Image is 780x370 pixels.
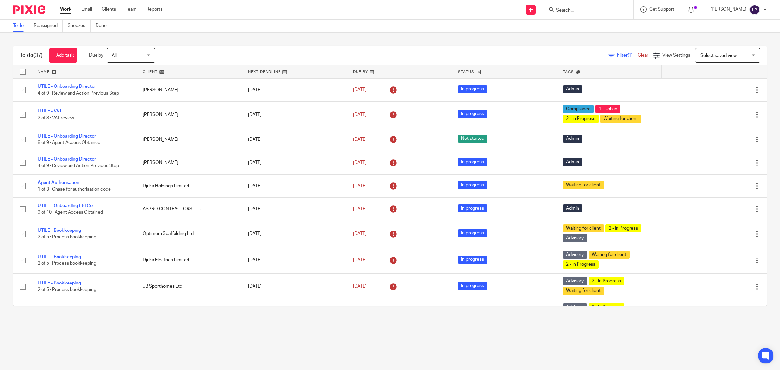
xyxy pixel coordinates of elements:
[20,52,43,59] h1: To do
[241,128,346,151] td: [DATE]
[353,207,367,211] span: [DATE]
[458,135,487,143] span: Not started
[458,256,487,264] span: In progress
[38,210,103,215] span: 9 of 10 · Agent Access Obtained
[563,277,587,285] span: Advisory
[563,105,594,113] span: Compliance
[38,180,79,185] a: Agent Authorisation
[605,224,641,232] span: 2 - In Progress
[81,6,92,13] a: Email
[49,48,77,63] a: + Add task
[662,53,690,58] span: View Settings
[563,234,587,242] span: Advisory
[589,251,630,259] span: Waiting for client
[353,184,367,188] span: [DATE]
[589,277,624,285] span: 2 - In Progress
[136,128,241,151] td: [PERSON_NAME]
[136,78,241,101] td: [PERSON_NAME]
[458,229,487,237] span: In progress
[136,221,241,247] td: Optimum Scaffolding Ltd
[353,88,367,92] span: [DATE]
[749,5,760,15] img: svg%3E
[102,6,116,13] a: Clients
[589,303,624,311] span: 2 - In Progress
[563,135,582,143] span: Admin
[136,101,241,128] td: [PERSON_NAME]
[563,158,582,166] span: Admin
[563,287,604,295] span: Waiting for client
[353,112,367,117] span: [DATE]
[38,204,93,208] a: UTILE - Onboarding Ltd Co
[353,284,367,289] span: [DATE]
[89,52,103,59] p: Due by
[13,20,29,32] a: To do
[563,251,587,259] span: Advisory
[563,224,604,232] span: Waiting for client
[458,181,487,189] span: In progress
[136,300,241,326] td: Par4Golf Ltd
[458,204,487,212] span: In progress
[38,116,74,120] span: 2 of 8 · VAT review
[563,204,582,212] span: Admin
[241,273,346,300] td: [DATE]
[241,101,346,128] td: [DATE]
[136,151,241,174] td: [PERSON_NAME]
[38,187,111,192] span: 1 of 3 · Chase for authorisation code
[34,20,63,32] a: Reassigned
[38,228,81,233] a: UTILE - Bookkeeping
[241,221,346,247] td: [DATE]
[595,105,620,113] span: 1 - Job in
[13,5,45,14] img: Pixie
[136,247,241,273] td: Djuka Electrics Limited
[458,158,487,166] span: In progress
[638,53,648,58] a: Clear
[563,85,582,93] span: Admin
[563,260,599,269] span: 2 - In Progress
[38,164,119,168] span: 4 of 9 · Review and Action Previous Step
[38,255,81,259] a: UTILE - Bookkeeping
[700,53,737,58] span: Select saved view
[241,174,346,197] td: [DATE]
[38,134,96,139] a: UTILE - Onboarding Director
[38,281,81,285] a: UTILE - Bookkeeping
[38,288,96,292] span: 2 of 5 · Process bookkeeping
[38,140,100,145] span: 8 of 9 · Agent Access Obtained
[38,91,119,96] span: 4 of 9 · Review and Action Previous Step
[353,231,367,236] span: [DATE]
[38,235,96,240] span: 2 of 5 · Process bookkeeping
[353,258,367,262] span: [DATE]
[126,6,136,13] a: Team
[38,261,96,266] span: 2 of 5 · Process bookkeeping
[241,247,346,273] td: [DATE]
[112,53,117,58] span: All
[38,84,96,89] a: UTILE - Onboarding Director
[458,85,487,93] span: In progress
[649,7,674,12] span: Get Support
[136,273,241,300] td: JB Sporthomes Ltd
[628,53,633,58] span: (1)
[555,8,614,14] input: Search
[563,70,574,73] span: Tags
[458,282,487,290] span: In progress
[96,20,111,32] a: Done
[563,115,599,123] span: 2 - In Progress
[241,78,346,101] td: [DATE]
[353,137,367,142] span: [DATE]
[136,198,241,221] td: ASPRO CONTRACTORS LTD
[563,303,587,311] span: Advisory
[38,109,62,113] a: UTILE - VAT
[241,151,346,174] td: [DATE]
[33,53,43,58] span: (37)
[136,174,241,197] td: Djuka Holdings Limited
[38,157,96,162] a: UTILE - Onboarding Director
[458,110,487,118] span: In progress
[563,181,604,189] span: Waiting for client
[241,300,346,326] td: [DATE]
[241,198,346,221] td: [DATE]
[146,6,162,13] a: Reports
[353,160,367,165] span: [DATE]
[710,6,746,13] p: [PERSON_NAME]
[617,53,638,58] span: Filter
[600,115,641,123] span: Waiting for client
[68,20,91,32] a: Snoozed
